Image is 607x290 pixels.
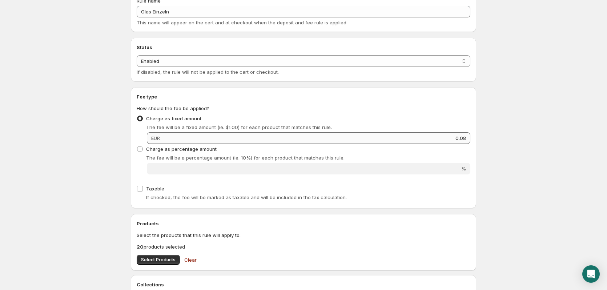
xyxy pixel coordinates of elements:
[137,244,144,250] b: 20
[137,69,279,75] span: If disabled, the rule will not be applied to the cart or checkout.
[461,166,466,172] span: %
[137,220,470,227] h2: Products
[151,135,160,141] span: EUR
[137,20,346,25] span: This name will appear on the cart and at checkout when the deposit and fee rule is applied
[146,194,347,200] span: If checked, the fee will be marked as taxable and will be included in the tax calculation.
[137,243,470,250] p: products selected
[146,146,217,152] span: Charge as percentage amount
[137,93,470,100] h2: Fee type
[146,116,201,121] span: Charge as fixed amount
[137,255,180,265] button: Select Products
[180,253,201,267] button: Clear
[137,44,470,51] h2: Status
[146,124,332,130] span: The fee will be a fixed amount (ie. $1.00) for each product that matches this rule.
[137,231,470,239] p: Select the products that this rule will apply to.
[146,154,470,161] p: The fee will be a percentage amount (ie. 10%) for each product that matches this rule.
[141,257,176,263] span: Select Products
[146,186,164,192] span: Taxable
[184,256,197,263] span: Clear
[137,281,470,288] h2: Collections
[582,265,600,283] div: Open Intercom Messenger
[137,105,209,111] span: How should the fee be applied?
